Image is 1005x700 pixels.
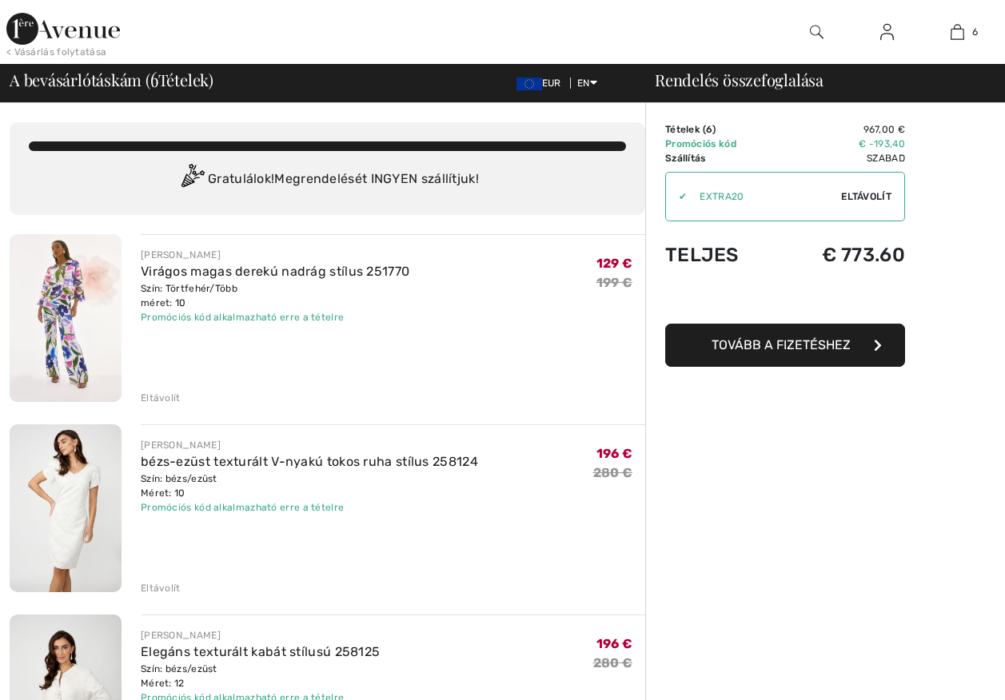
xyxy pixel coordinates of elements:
[10,69,150,90] font: A bevásárlótáskám (
[6,13,120,45] img: 1ère sugárút
[923,22,991,42] a: 6
[706,124,712,135] span: 6
[777,228,905,282] td: € 773.60
[596,256,633,271] span: 129 €
[880,22,894,42] img: Saját adataim
[6,45,106,59] div: < Vásárlás folytatása
[158,69,213,90] font: Tételek)
[141,264,409,279] a: Virágos magas derekú nadrág stílus 251770
[516,78,568,89] span: EUR
[141,628,380,642] div: [PERSON_NAME]
[867,22,907,42] a: Sign In
[841,189,891,204] span: Eltávolít
[593,655,633,670] s: 280 €
[665,151,777,165] td: Szállítás
[141,438,478,452] div: [PERSON_NAME]
[10,424,122,592] img: bézs-ezüst texturált V-nyakú tokos ruha stílus 258124
[141,283,237,308] font: Szín: Törtfehér/Több méret: 10
[176,164,208,196] img: Congratulation2.svg
[665,324,905,367] button: Tovább a fizetéshez
[665,282,905,318] iframe: PayPal
[777,151,905,165] td: Szabad
[951,22,964,42] img: Az én táskám
[596,636,633,651] span: 196 €
[141,454,478,469] a: bézs-ezüst texturált V-nyakú tokos ruha stílus 258124
[777,137,905,151] td: € -193,40
[666,189,687,204] div: ✔
[593,465,633,480] s: 280 €
[141,473,217,499] font: Szín: bézs/ezüst Méret: 10
[972,25,978,39] span: 6
[141,581,181,595] div: Eltávolít
[141,644,380,659] a: Elegáns texturált kabát stílusú 258125
[810,22,824,42] img: Keresés a weboldalon
[777,122,905,137] td: 967,00 €
[10,234,122,402] img: Virágos magas derekú nadrág stílus 251770
[141,310,409,324] div: Promóciós kód alkalmazható erre a tételre
[665,124,712,135] font: Tételek (
[141,248,409,262] div: [PERSON_NAME]
[665,228,777,282] td: Teljes
[712,337,851,352] span: Tovább a fizetéshez
[665,137,777,151] td: Promóciós kód
[141,391,181,405] div: Eltávolít
[141,663,217,689] font: Szín: bézs/ezüst Méret: 12
[596,275,633,290] s: 199 €
[208,171,479,186] font: Gratulálok! Megrendelését INGYEN szállítjuk!
[516,78,542,90] img: Euró
[577,78,590,89] font: EN
[636,72,995,88] div: Rendelés összefoglalása
[596,446,633,461] span: 196 €
[141,500,478,515] div: Promóciós kód alkalmazható erre a tételre
[150,68,158,89] span: 6
[687,173,841,221] input: Promo code
[665,122,777,137] td: )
